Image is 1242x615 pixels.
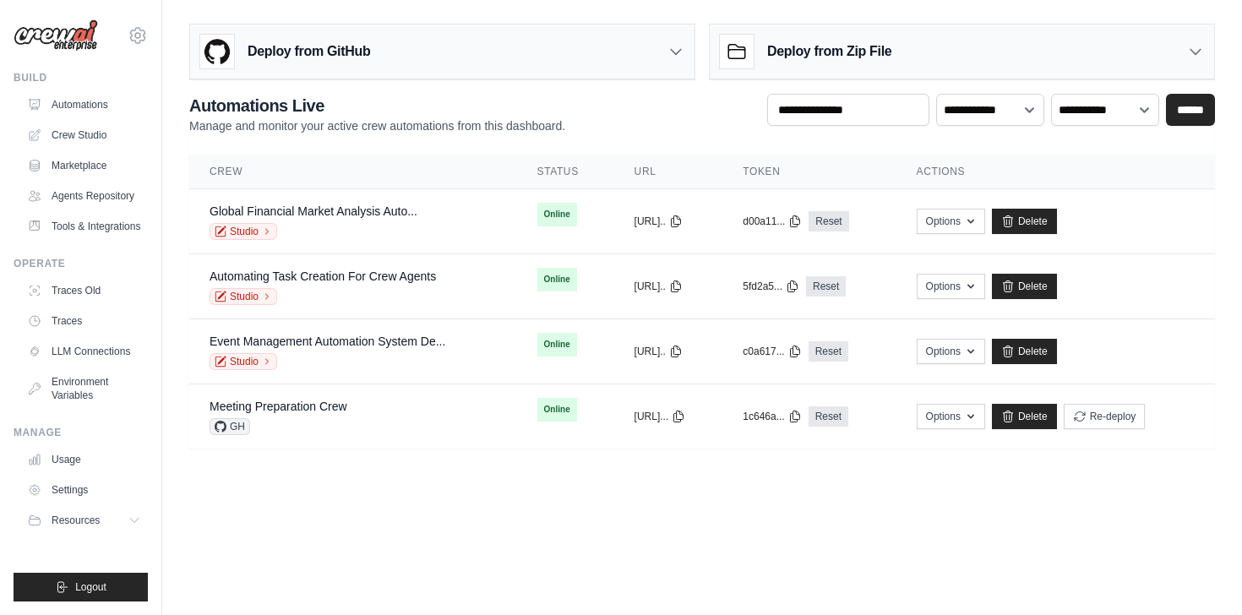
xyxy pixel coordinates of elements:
[743,410,801,423] button: 1c646a...
[20,277,148,304] a: Traces Old
[992,404,1057,429] a: Delete
[537,203,577,226] span: Online
[210,400,347,413] a: Meeting Preparation Crew
[20,476,148,503] a: Settings
[20,338,148,365] a: LLM Connections
[14,426,148,439] div: Manage
[809,211,848,231] a: Reset
[20,152,148,179] a: Marketplace
[896,155,1215,189] th: Actions
[210,204,417,218] a: Global Financial Market Analysis Auto...
[210,223,277,240] a: Studio
[917,404,985,429] button: Options
[917,209,985,234] button: Options
[917,274,985,299] button: Options
[14,19,98,52] img: Logo
[809,406,848,427] a: Reset
[806,276,846,297] a: Reset
[992,339,1057,364] a: Delete
[210,288,277,305] a: Studio
[537,398,577,422] span: Online
[14,71,148,84] div: Build
[992,209,1057,234] a: Delete
[917,339,985,364] button: Options
[200,35,234,68] img: GitHub Logo
[20,368,148,409] a: Environment Variables
[14,573,148,601] button: Logout
[743,345,801,358] button: c0a617...
[52,514,100,527] span: Resources
[20,507,148,534] button: Resources
[248,41,370,62] h3: Deploy from GitHub
[210,335,445,348] a: Event Management Automation System De...
[14,257,148,270] div: Operate
[767,41,891,62] h3: Deploy from Zip File
[210,353,277,370] a: Studio
[210,269,436,283] a: Automating Task Creation For Crew Agents
[992,274,1057,299] a: Delete
[537,333,577,356] span: Online
[210,418,250,435] span: GH
[614,155,723,189] th: URL
[20,307,148,335] a: Traces
[20,122,148,149] a: Crew Studio
[189,155,517,189] th: Crew
[20,182,148,210] a: Agents Repository
[75,580,106,594] span: Logout
[20,446,148,473] a: Usage
[809,341,848,362] a: Reset
[20,213,148,240] a: Tools & Integrations
[189,94,565,117] h2: Automations Live
[722,155,896,189] th: Token
[517,155,614,189] th: Status
[1064,404,1146,429] button: Re-deploy
[743,215,802,228] button: d00a11...
[743,280,799,293] button: 5fd2a5...
[537,268,577,291] span: Online
[20,91,148,118] a: Automations
[189,117,565,134] p: Manage and monitor your active crew automations from this dashboard.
